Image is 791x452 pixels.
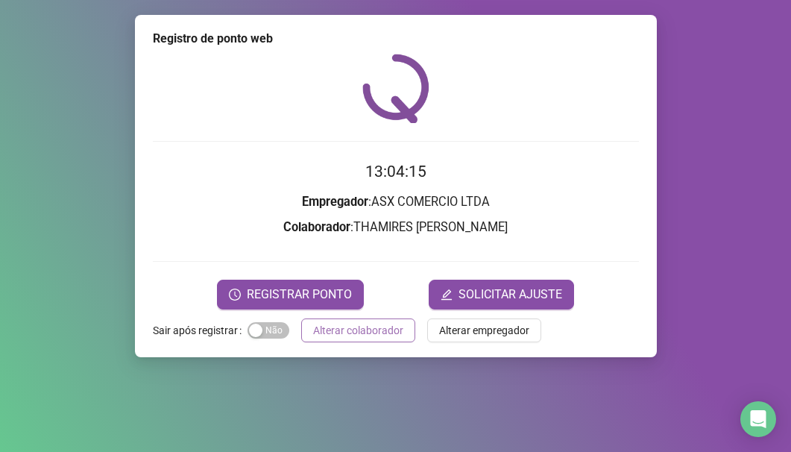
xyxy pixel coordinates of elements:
h3: : THAMIRES [PERSON_NAME] [153,218,639,237]
label: Sair após registrar [153,318,248,342]
span: clock-circle [229,289,241,301]
time: 13:04:15 [365,163,426,181]
span: REGISTRAR PONTO [247,286,352,304]
span: Alterar empregador [439,322,529,339]
button: Alterar empregador [427,318,541,342]
img: QRPoint [362,54,429,123]
button: Alterar colaborador [301,318,415,342]
div: Open Intercom Messenger [740,401,776,437]
strong: Empregador [302,195,368,209]
span: edit [441,289,453,301]
button: REGISTRAR PONTO [217,280,364,310]
button: editSOLICITAR AJUSTE [429,280,574,310]
span: SOLICITAR AJUSTE [458,286,562,304]
strong: Colaborador [283,220,350,234]
span: Alterar colaborador [313,322,403,339]
h3: : ASX COMERCIO LTDA [153,192,639,212]
div: Registro de ponto web [153,30,639,48]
